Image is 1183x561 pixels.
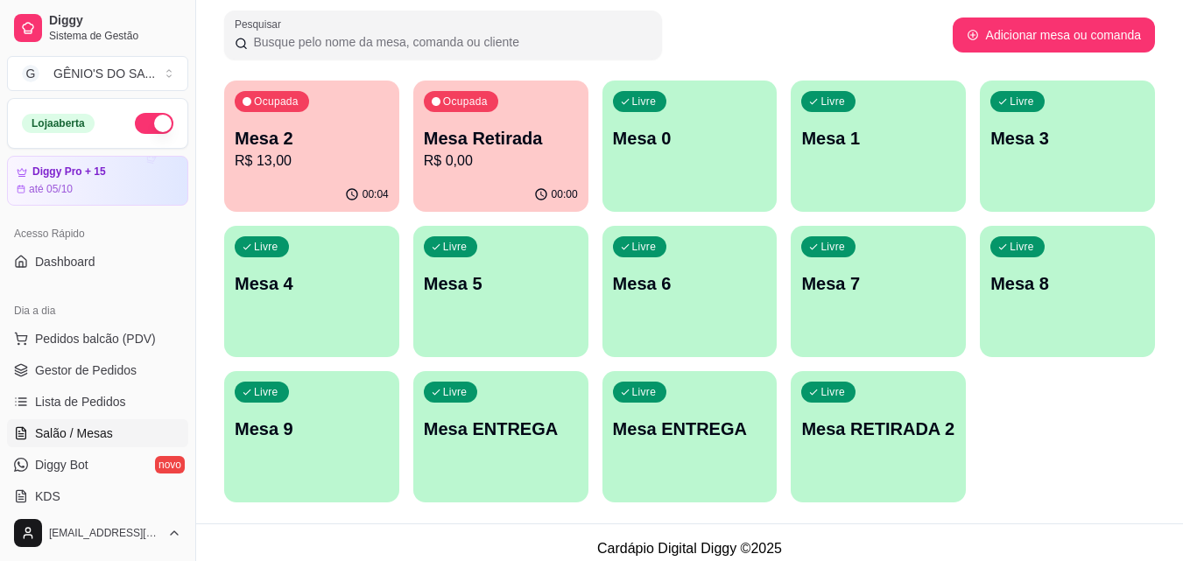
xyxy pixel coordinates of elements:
[35,330,156,347] span: Pedidos balcão (PDV)
[32,165,106,179] article: Diggy Pro + 15
[632,240,657,254] p: Livre
[552,187,578,201] p: 00:00
[224,226,399,357] button: LivreMesa 4
[235,417,389,441] p: Mesa 9
[791,226,966,357] button: LivreMesa 7
[613,417,767,441] p: Mesa ENTREGA
[443,95,488,109] p: Ocupada
[22,65,39,82] span: G
[235,17,287,32] label: Pesquisar
[7,451,188,479] a: Diggy Botnovo
[820,385,845,399] p: Livre
[7,482,188,510] a: KDS
[791,81,966,212] button: LivreMesa 1
[602,226,778,357] button: LivreMesa 6
[613,271,767,296] p: Mesa 6
[801,126,955,151] p: Mesa 1
[820,240,845,254] p: Livre
[424,126,578,151] p: Mesa Retirada
[53,65,155,82] div: GÊNIO'S DO SA ...
[1010,95,1034,109] p: Livre
[424,271,578,296] p: Mesa 5
[363,187,389,201] p: 00:04
[602,371,778,502] button: LivreMesa ENTREGA
[254,95,299,109] p: Ocupada
[35,393,126,410] span: Lista de Pedidos
[613,126,767,151] p: Mesa 0
[49,13,181,29] span: Diggy
[424,151,578,172] p: R$ 0,00
[49,526,160,540] span: [EMAIL_ADDRESS][DOMAIN_NAME]
[49,29,181,43] span: Sistema de Gestão
[7,512,188,554] button: [EMAIL_ADDRESS][DOMAIN_NAME]
[990,271,1144,296] p: Mesa 8
[7,248,188,276] a: Dashboard
[632,385,657,399] p: Livre
[35,456,88,473] span: Diggy Bot
[7,156,188,206] a: Diggy Pro + 15até 05/10
[413,81,588,212] button: OcupadaMesa RetiradaR$ 0,0000:00
[224,371,399,502] button: LivreMesa 9
[7,388,188,416] a: Lista de Pedidos
[602,81,778,212] button: LivreMesa 0
[235,151,389,172] p: R$ 13,00
[35,487,60,505] span: KDS
[22,114,95,133] div: Loja aberta
[632,95,657,109] p: Livre
[990,126,1144,151] p: Mesa 3
[413,226,588,357] button: LivreMesa 5
[7,7,188,49] a: DiggySistema de Gestão
[443,240,468,254] p: Livre
[135,113,173,134] button: Alterar Status
[224,81,399,212] button: OcupadaMesa 2R$ 13,0000:04
[235,271,389,296] p: Mesa 4
[791,371,966,502] button: LivreMesa RETIRADA 2
[7,297,188,325] div: Dia a dia
[248,33,651,51] input: Pesquisar
[254,240,278,254] p: Livre
[29,182,73,196] article: até 05/10
[35,361,137,379] span: Gestor de Pedidos
[953,18,1155,53] button: Adicionar mesa ou comanda
[801,271,955,296] p: Mesa 7
[7,356,188,384] a: Gestor de Pedidos
[980,81,1155,212] button: LivreMesa 3
[801,417,955,441] p: Mesa RETIRADA 2
[424,417,578,441] p: Mesa ENTREGA
[7,56,188,91] button: Select a team
[35,424,113,442] span: Salão / Mesas
[820,95,845,109] p: Livre
[235,126,389,151] p: Mesa 2
[7,325,188,353] button: Pedidos balcão (PDV)
[980,226,1155,357] button: LivreMesa 8
[254,385,278,399] p: Livre
[1010,240,1034,254] p: Livre
[7,419,188,447] a: Salão / Mesas
[443,385,468,399] p: Livre
[35,253,95,270] span: Dashboard
[413,371,588,502] button: LivreMesa ENTREGA
[7,220,188,248] div: Acesso Rápido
